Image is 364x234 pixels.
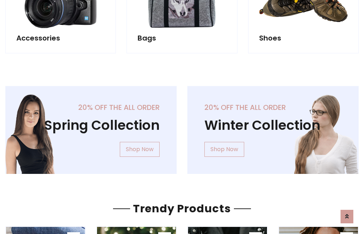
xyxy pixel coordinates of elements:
h1: Spring Collection [22,117,160,133]
h5: 20% off the all order [204,103,342,112]
a: Shop Now [204,142,244,157]
a: Shop Now [120,142,160,157]
h5: Accessories [16,34,105,42]
h5: Shoes [259,34,348,42]
h1: Winter Collection [204,117,342,133]
span: Trendy Products [130,201,234,216]
h5: Bags [138,34,226,42]
h5: 20% off the all order [22,103,160,112]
